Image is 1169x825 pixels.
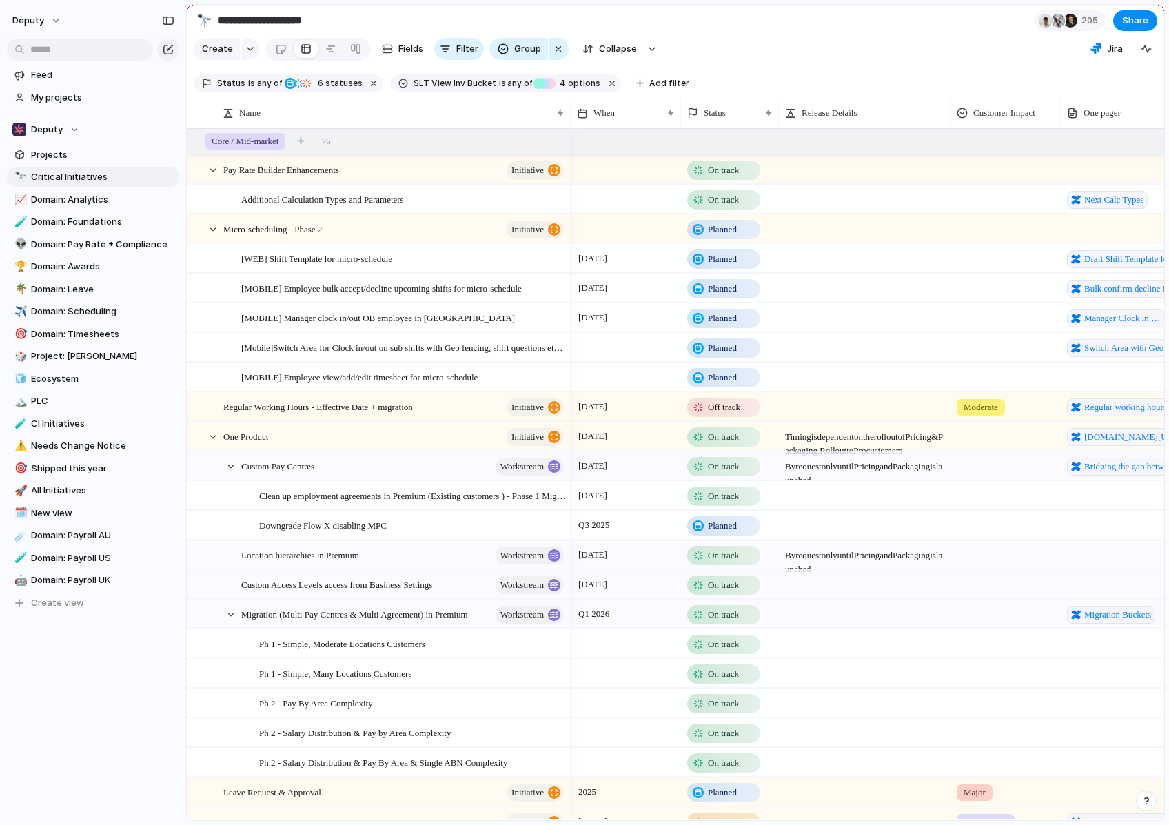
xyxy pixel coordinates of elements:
span: Ph 2 - Pay By Area Complexity [259,695,373,711]
button: 🎯 [12,327,26,341]
button: ☄️ [12,529,26,542]
span: [DATE] [575,250,611,267]
span: Pay Rate Builder Enhancements [223,161,339,177]
a: 🎯Shipped this year [7,458,179,479]
div: 🤖Domain: Payroll UK [7,570,179,591]
span: Leave Request & Approval [223,784,321,799]
button: Create [194,38,240,60]
button: 🧪 [12,417,26,431]
span: Release Details [802,106,857,120]
span: Project: [PERSON_NAME] [31,349,174,363]
span: Custom Pay Centres [241,458,314,473]
span: On track [708,608,739,622]
span: workstream [500,546,544,565]
span: Core / Mid-market [212,134,278,148]
span: When [593,106,615,120]
a: Projects [7,145,179,165]
span: 2025 [575,784,600,800]
div: 🎯 [14,326,24,342]
span: initiative [511,783,544,802]
span: Critical Initiatives [31,170,174,184]
button: initiative [507,428,564,446]
span: On track [708,193,739,207]
button: Filter [434,38,484,60]
span: PLC [31,394,174,408]
button: 🎲 [12,349,26,363]
span: 76 [321,134,330,148]
span: initiative [511,161,544,180]
span: [DATE] [575,576,611,593]
span: initiative [511,220,544,239]
span: Planned [708,341,737,355]
span: 4 [556,78,568,88]
a: 🧪Domain: Foundations [7,212,179,232]
button: 🗓️ [12,507,26,520]
button: Deputy [7,119,179,140]
span: Collapse [599,42,637,56]
button: 6 statuses [283,76,365,91]
span: Filter [456,42,478,56]
div: ⚠️Needs Change Notice [7,436,179,456]
span: Jira [1107,42,1123,56]
span: any of [255,77,282,90]
div: 🧪 [14,416,24,431]
span: Additional Calculation Types and Parameters [241,191,404,207]
div: ☄️Domain: Payroll AU [7,525,179,546]
span: Location hierarchies in Premium [241,547,359,562]
a: 🏆Domain: Awards [7,256,179,277]
span: [MOBILE] Manager clock in/out OB employee in [GEOGRAPHIC_DATA] [241,309,515,325]
button: ⚠️ [12,439,26,453]
a: 🧪CI Initiatives [7,414,179,434]
span: Deputy [31,123,63,136]
span: Domain: Timesheets [31,327,174,341]
button: workstream [496,547,564,564]
span: Migration Buckets [1084,608,1151,622]
span: [DATE] [575,458,611,474]
span: On track [708,549,739,562]
a: 🔭Critical Initiatives [7,167,179,187]
a: Feed [7,65,179,85]
span: Clean up employment agreements in Premium (Existing customers ) - Phase 1 Migration [259,487,566,503]
span: By request only until Pricing and Packaging is launched [780,452,950,487]
div: 🏔️PLC [7,391,179,411]
span: Domain: Foundations [31,215,174,229]
span: New view [31,507,174,520]
span: Needs Change Notice [31,439,174,453]
div: 👽Domain: Pay Rate + Compliance [7,234,179,255]
span: On track [708,163,739,177]
span: [DATE] [575,309,611,326]
button: ✈️ [12,305,26,318]
button: Collapse [574,38,644,60]
span: any of [506,77,533,90]
span: Timing is dependent on the roll out of Pricing & Packaging. Roll out to Pro customers [780,422,950,458]
span: Feed [31,68,174,82]
span: By request only until Pricing and Packaging is launched [780,541,950,576]
button: initiative [507,221,564,238]
span: Q3 2025 [575,517,613,533]
span: options [556,77,600,90]
div: 🏆 [14,259,24,275]
span: is [248,77,255,90]
button: workstream [496,458,564,476]
span: Planned [708,223,737,236]
span: workstream [500,576,544,595]
div: 🧪 [14,214,24,230]
button: Create view [7,593,179,613]
span: CI Initiatives [31,417,174,431]
span: Off track [708,400,740,414]
span: On track [708,430,739,444]
span: Domain: Payroll AU [31,529,174,542]
div: 🗓️ [14,505,24,521]
span: Ph 2 - Salary Distribution & Pay By Area & Single ABN Complexity [259,754,507,770]
span: Domain: Leave [31,283,174,296]
span: is [499,77,506,90]
span: On track [708,756,739,770]
div: 📈Domain: Analytics [7,190,179,210]
button: 👽 [12,238,26,252]
div: 🎯 [14,460,24,476]
button: 🧊 [12,372,26,386]
span: Planned [708,371,737,385]
span: [WEB] Shift Template for micro-schedule [241,250,392,266]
